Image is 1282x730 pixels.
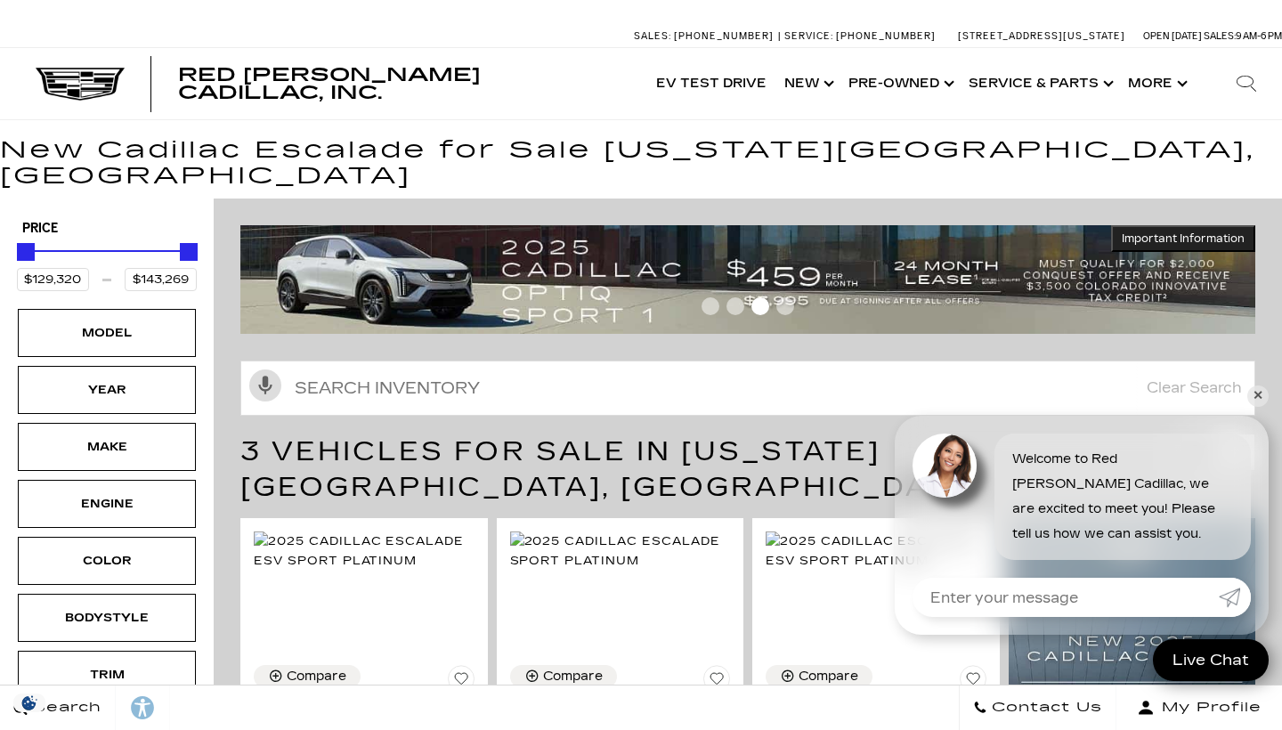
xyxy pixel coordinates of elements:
span: My Profile [1155,695,1262,720]
span: Sales: [1204,30,1236,42]
a: Live Chat [1153,639,1269,681]
div: ModelModel [18,309,196,357]
div: Trim [62,665,151,685]
span: Go to slide 4 [776,297,794,315]
svg: Click to toggle on voice search [249,369,281,401]
button: Save Vehicle [960,665,986,699]
span: Contact Us [987,695,1102,720]
input: Minimum [17,268,89,291]
a: New [775,48,840,119]
h5: Price [22,221,191,237]
div: EngineEngine [18,480,196,528]
div: MakeMake [18,423,196,471]
span: Go to slide 2 [726,297,744,315]
input: Maximum [125,268,197,291]
a: EV Test Drive [647,48,775,119]
a: Red [PERSON_NAME] Cadillac, Inc. [178,66,629,101]
span: 3 Vehicles for Sale in [US_STATE][GEOGRAPHIC_DATA], [GEOGRAPHIC_DATA] [240,435,981,503]
div: YearYear [18,366,196,414]
a: Submit [1219,578,1251,617]
img: Agent profile photo [913,434,977,498]
div: Color [62,551,151,571]
button: More [1119,48,1193,119]
span: [PHONE_NUMBER] [674,30,774,42]
span: Search [28,695,101,720]
div: Make [62,437,151,457]
div: Compare [287,669,346,685]
button: Compare Vehicle [766,665,872,688]
div: Price [17,237,197,291]
section: Click to Open Cookie Consent Modal [9,693,50,712]
a: Service: [PHONE_NUMBER] [778,31,940,41]
img: 2025 Cadillac Escalade Sport Platinum [510,531,731,571]
span: Service: [784,30,833,42]
span: [PHONE_NUMBER] [836,30,936,42]
div: Bodystyle [62,608,151,628]
span: Red [PERSON_NAME] Cadillac, Inc. [178,64,481,103]
div: Compare [799,669,858,685]
button: Save Vehicle [448,665,475,699]
a: Pre-Owned [840,48,960,119]
a: Service & Parts [960,48,1119,119]
img: 2025 Cadillac Escalade ESV Sport Platinum [254,531,475,571]
span: Important Information [1122,231,1245,246]
div: Year [62,380,151,400]
a: Sales: [PHONE_NUMBER] [634,31,778,41]
span: 9 AM-6 PM [1236,30,1282,42]
span: Go to slide 3 [751,297,769,315]
div: Welcome to Red [PERSON_NAME] Cadillac, we are excited to meet you! Please tell us how we can assi... [994,434,1251,560]
a: Contact Us [959,685,1116,730]
a: [STREET_ADDRESS][US_STATE] [958,30,1125,42]
div: Maximum Price [180,243,198,261]
button: Compare Vehicle [510,665,617,688]
div: BodystyleBodystyle [18,594,196,642]
button: Open user profile menu [1116,685,1282,730]
span: Live Chat [1164,650,1258,670]
div: Engine [62,494,151,514]
img: Opt-Out Icon [9,693,50,712]
span: Open [DATE] [1143,30,1202,42]
div: Minimum Price [17,243,35,261]
div: Model [62,323,151,343]
div: ColorColor [18,537,196,585]
span: Sales: [634,30,671,42]
span: Go to slide 1 [702,297,719,315]
button: Important Information [1111,225,1255,252]
button: Save Vehicle [703,665,730,699]
div: TrimTrim [18,651,196,699]
div: Compare [543,669,603,685]
img: 2508-August-FOM-OPTIQ-Lease9 [240,225,1255,334]
button: Compare Vehicle [254,665,361,688]
input: Search Inventory [240,361,1255,416]
img: 2025 Cadillac Escalade ESV Sport Platinum [766,531,986,571]
input: Enter your message [913,578,1219,617]
img: Cadillac Dark Logo with Cadillac White Text [36,68,125,101]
